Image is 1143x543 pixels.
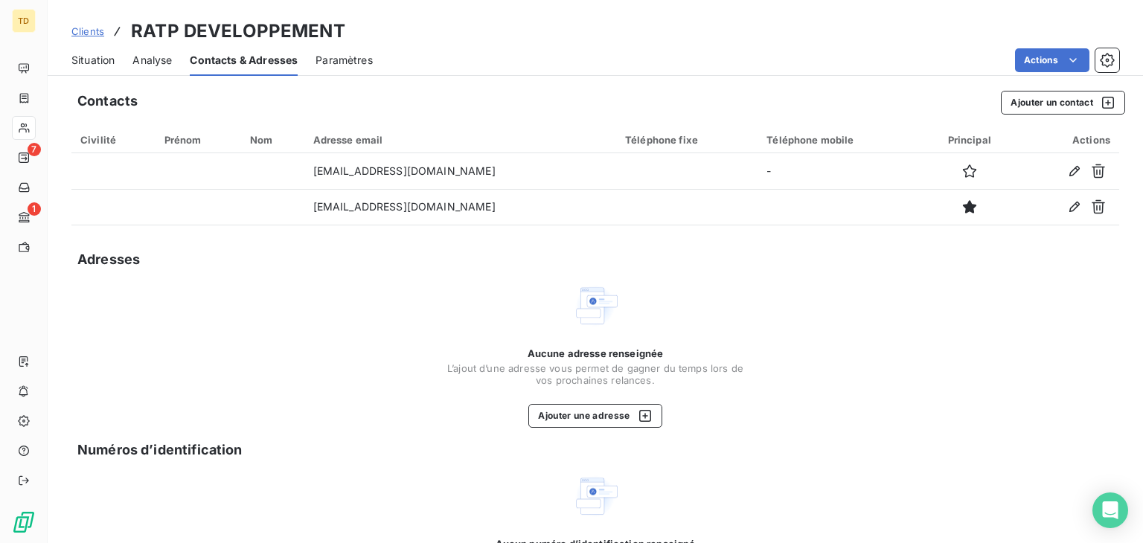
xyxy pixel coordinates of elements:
[1026,134,1110,146] div: Actions
[132,53,172,68] span: Analyse
[304,153,616,189] td: [EMAIL_ADDRESS][DOMAIN_NAME]
[164,134,232,146] div: Prénom
[528,404,662,428] button: Ajouter une adresse
[250,134,295,146] div: Nom
[931,134,1008,146] div: Principal
[313,134,607,146] div: Adresse email
[131,18,345,45] h3: RATP DEVELOPPEMENT
[190,53,298,68] span: Contacts & Adresses
[28,202,41,216] span: 1
[528,347,664,359] span: Aucune adresse renseignée
[571,472,619,520] img: Empty state
[28,143,41,156] span: 7
[71,24,104,39] a: Clients
[758,153,921,189] td: -
[71,53,115,68] span: Situation
[316,53,373,68] span: Paramètres
[77,440,243,460] h5: Numéros d’identification
[80,134,147,146] div: Civilité
[1001,91,1125,115] button: Ajouter un contact
[77,91,138,112] h5: Contacts
[625,134,749,146] div: Téléphone fixe
[766,134,912,146] div: Téléphone mobile
[304,189,616,225] td: [EMAIL_ADDRESS][DOMAIN_NAME]
[77,249,140,270] h5: Adresses
[1015,48,1089,72] button: Actions
[571,282,619,330] img: Empty state
[12,9,36,33] div: TD
[446,362,744,386] span: L’ajout d’une adresse vous permet de gagner du temps lors de vos prochaines relances.
[12,510,36,534] img: Logo LeanPay
[71,25,104,37] span: Clients
[1092,492,1128,528] div: Open Intercom Messenger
